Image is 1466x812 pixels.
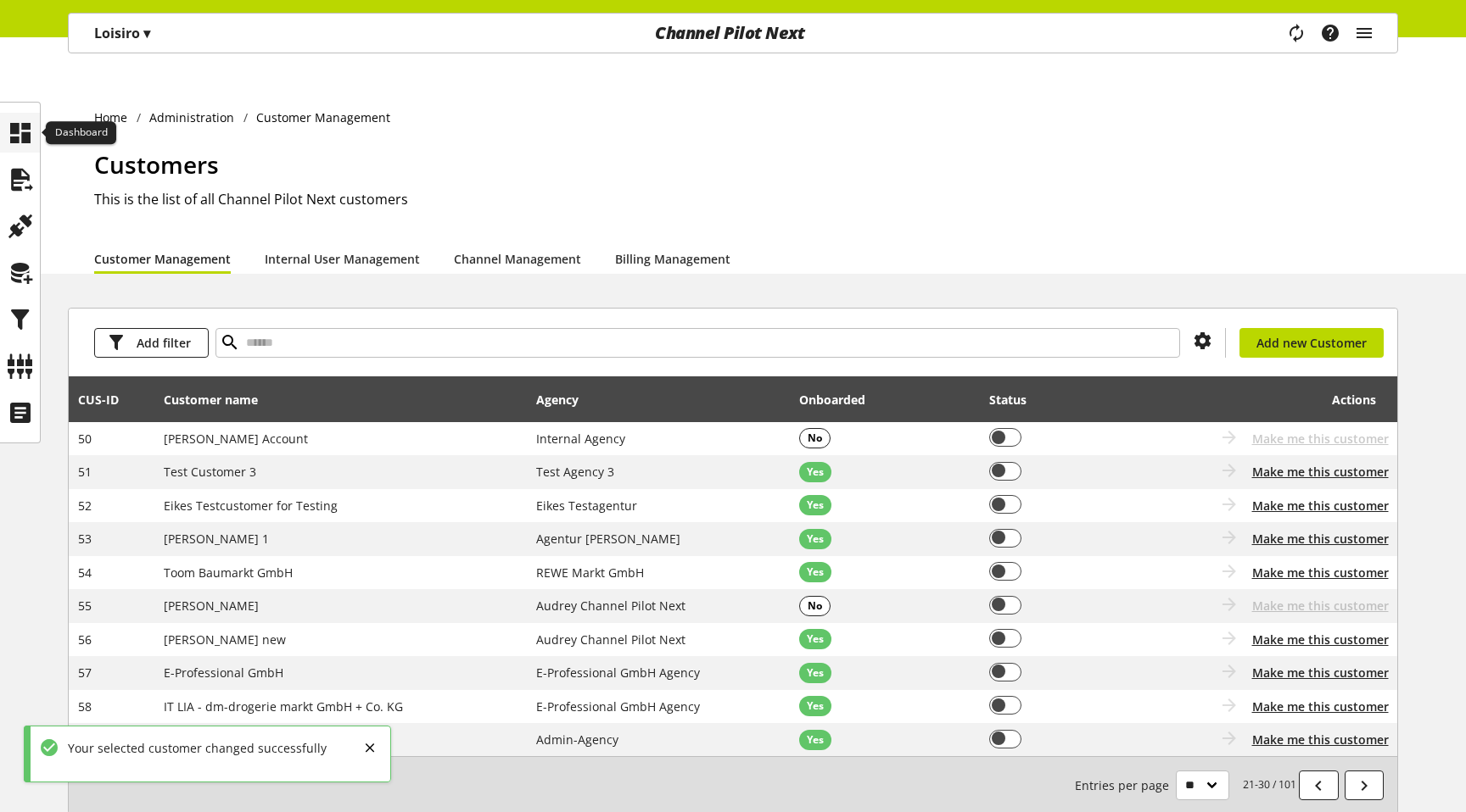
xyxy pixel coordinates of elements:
[94,148,219,181] span: Customers
[94,328,209,358] button: Add filter
[808,598,822,614] span: No
[989,391,1044,409] div: Status
[1075,770,1296,800] small: 21-30 / 101
[807,464,824,480] span: Yes
[143,24,150,42] span: ▾
[536,631,685,648] span: Audrey Channel Pilot Next
[59,739,327,757] div: Your selected customer changed successfully
[1252,430,1389,448] span: Make me this customer
[808,431,822,446] span: No
[1075,776,1176,794] span: Entries per page
[807,631,824,647] span: Yes
[78,531,92,547] span: 53
[94,108,137,126] a: Home
[807,498,824,513] span: Yes
[164,631,286,648] span: [PERSON_NAME] new
[799,391,882,409] div: Onboarded
[78,665,92,681] span: 57
[78,598,92,614] span: 55
[807,665,824,681] span: Yes
[164,698,403,715] span: IT LIA - dm-drogerie markt GmbH + Co. KG
[141,108,243,126] a: Administration
[536,391,596,409] div: Agency
[1252,631,1389,648] button: Make me this customer
[454,250,581,268] a: Channel Management
[78,565,92,581] span: 54
[1256,334,1367,352] span: Add new Customer
[78,464,92,480] span: 51
[164,531,269,547] span: [PERSON_NAME] 1
[536,431,625,447] span: Internal Agency
[1137,382,1376,416] div: Actions
[78,498,92,514] span: 52
[78,698,92,715] span: 58
[536,498,637,514] span: Eikes Testagentur
[78,431,92,447] span: 50
[536,698,700,715] span: E-Professional GmbH Agency
[1252,497,1389,514] button: Make me this customer
[94,189,1398,209] h2: This is the list of all Channel Pilot Next customers
[164,431,308,447] span: [PERSON_NAME] Account
[164,565,293,581] span: Toom Baumarkt GmbH
[1239,328,1384,358] a: Add new Customer
[1252,698,1389,715] button: Make me this customer
[536,731,618,748] span: Admin-Agency
[1252,564,1389,581] button: Make me this customer
[807,565,824,580] span: Yes
[164,598,259,614] span: [PERSON_NAME]
[68,13,1398,53] nav: main navigation
[807,732,824,748] span: Yes
[1252,597,1389,615] span: Make me this customer
[164,498,338,514] span: Eikes Testcustomer for Testing
[94,250,231,268] a: Customer Management
[164,665,283,681] span: E-Professional GmbH
[536,531,680,547] span: Agentur [PERSON_NAME]
[1252,664,1389,681] button: Make me this customer
[164,464,256,480] span: Test Customer 3
[46,121,116,145] div: Dashboard
[1252,530,1389,548] button: Make me this customer
[807,531,824,547] span: Yes
[1252,731,1389,748] button: Make me this customer
[536,464,614,480] span: Test Agency 3
[78,391,136,409] div: CUS-⁠ID
[536,665,700,681] span: E-Professional GmbH Agency
[615,250,730,268] a: Billing Management
[78,631,92,648] span: 56
[94,23,150,43] p: Loisiro
[265,250,420,268] a: Internal User Management
[807,698,824,714] span: Yes
[164,391,275,409] div: Customer name
[137,334,191,352] span: Add filter
[536,565,644,581] span: REWE Markt GmbH
[536,598,685,614] span: Audrey Channel Pilot Next
[1252,463,1389,481] button: Make me this customer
